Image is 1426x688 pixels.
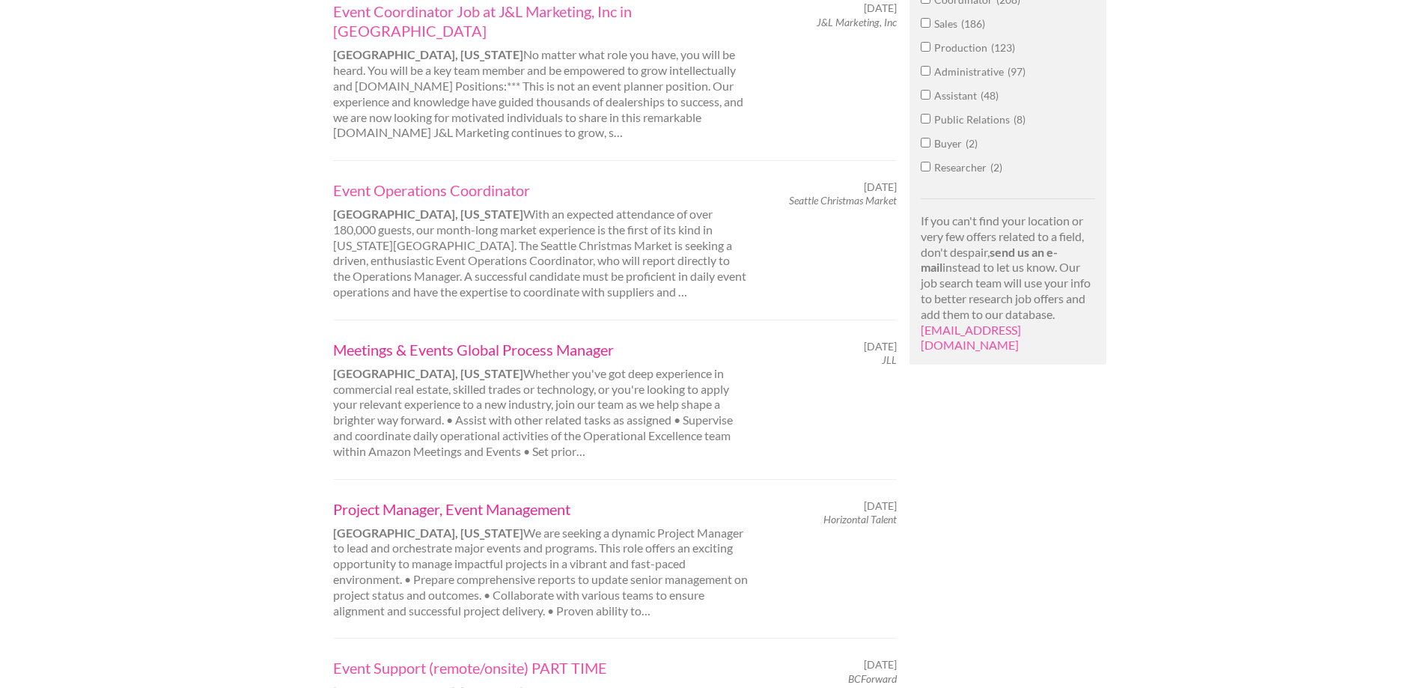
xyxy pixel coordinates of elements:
a: Event Operations Coordinator [333,180,749,200]
input: Buyer2 [921,138,930,147]
strong: [GEOGRAPHIC_DATA], [US_STATE] [333,526,523,540]
div: With an expected attendance of over 180,000 guests, our month-long market experience is the first... [320,180,763,300]
span: 186 [961,17,985,30]
a: Project Manager, Event Management [333,499,749,519]
strong: [GEOGRAPHIC_DATA], [US_STATE] [333,207,523,221]
span: [DATE] [864,499,897,513]
input: Administrative97 [921,66,930,76]
span: [DATE] [864,1,897,15]
span: Sales [934,17,961,30]
div: We are seeking a dynamic Project Manager to lead and orchestrate major events and programs. This ... [320,499,763,619]
em: J&L Marketing, Inc [817,16,897,28]
strong: [GEOGRAPHIC_DATA], [US_STATE] [333,47,523,61]
span: 8 [1014,113,1026,126]
input: Researcher2 [921,162,930,171]
a: Event Support (remote/onsite) PART TIME [333,658,749,678]
span: Public Relations [934,113,1014,126]
p: If you can't find your location or very few offers related to a field, don't despair, instead to ... [921,213,1095,353]
em: Horizontal Talent [823,513,897,526]
strong: [GEOGRAPHIC_DATA], [US_STATE] [333,366,523,380]
em: BCForward [848,672,897,685]
input: Public Relations8 [921,114,930,124]
div: Whether you've got deep experience in commercial real estate, skilled trades or technology, or yo... [320,340,763,460]
strong: send us an e-mail [921,245,1058,275]
span: 48 [981,89,999,102]
span: 97 [1008,65,1026,78]
span: [DATE] [864,658,897,672]
span: Administrative [934,65,1008,78]
input: Sales186 [921,18,930,28]
span: Assistant [934,89,981,102]
span: 123 [991,41,1015,54]
span: 2 [966,137,978,150]
span: [DATE] [864,340,897,353]
div: No matter what role you have, you will be heard. You will be a key team member and be empowered t... [320,1,763,141]
span: [DATE] [864,180,897,194]
a: [EMAIL_ADDRESS][DOMAIN_NAME] [921,323,1021,353]
input: Assistant48 [921,90,930,100]
span: Buyer [934,137,966,150]
span: Researcher [934,161,990,174]
a: Meetings & Events Global Process Manager [333,340,749,359]
span: Production [934,41,991,54]
a: Event Coordinator Job at J&L Marketing, Inc in [GEOGRAPHIC_DATA] [333,1,749,40]
input: Production123 [921,42,930,52]
em: JLL [882,353,897,366]
span: 2 [990,161,1002,174]
em: Seattle Christmas Market [789,194,897,207]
